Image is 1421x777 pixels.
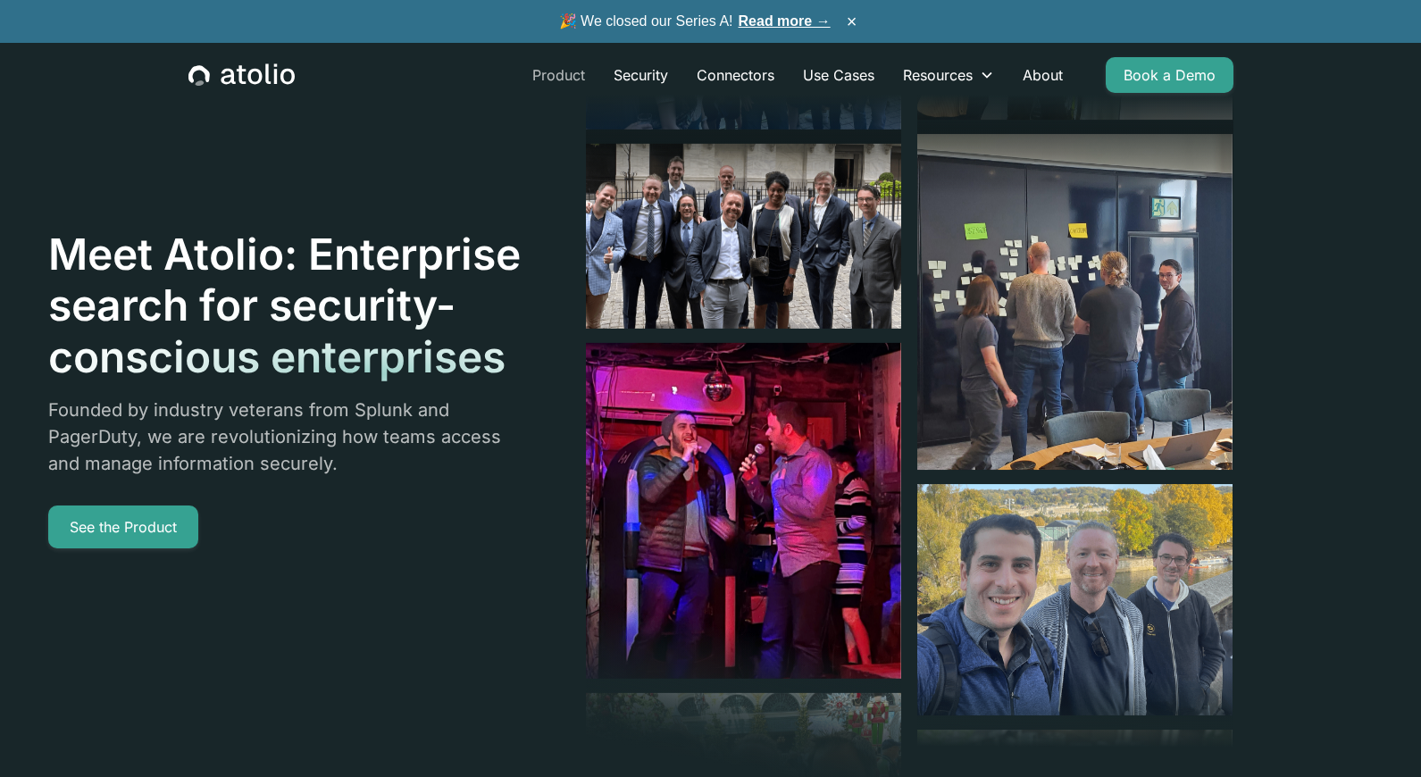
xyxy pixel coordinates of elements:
[586,143,901,329] img: image
[917,134,1233,470] img: image
[48,229,523,383] h1: Meet Atolio: Enterprise search for security-conscious enterprises
[1106,57,1233,93] a: Book a Demo
[586,343,901,679] img: image
[841,12,863,31] button: ×
[739,13,831,29] a: Read more →
[188,63,295,87] a: home
[48,505,198,548] a: See the Product
[1008,57,1077,93] a: About
[682,57,789,93] a: Connectors
[889,57,1008,93] div: Resources
[903,64,973,86] div: Resources
[48,397,523,477] p: Founded by industry veterans from Splunk and PagerDuty, we are revolutionizing how teams access a...
[789,57,889,93] a: Use Cases
[518,57,599,93] a: Product
[917,484,1233,715] img: image
[559,11,831,32] span: 🎉 We closed our Series A!
[1332,691,1421,777] iframe: Chat Widget
[599,57,682,93] a: Security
